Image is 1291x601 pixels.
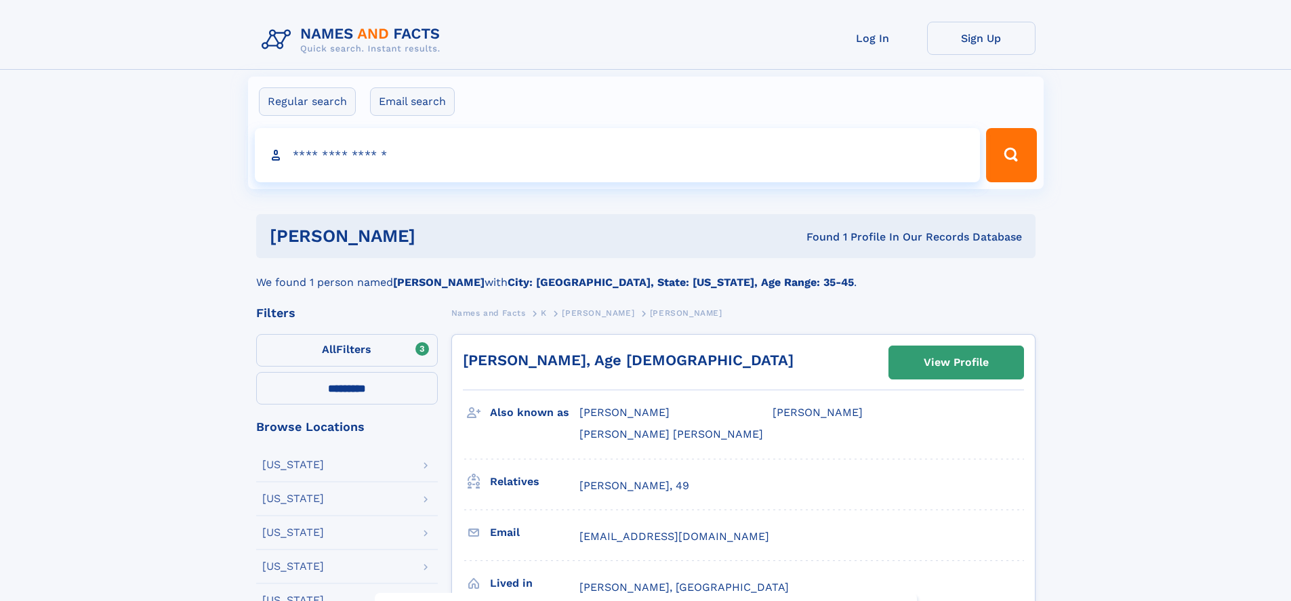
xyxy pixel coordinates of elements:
[562,308,634,318] span: [PERSON_NAME]
[889,346,1023,379] a: View Profile
[579,530,769,543] span: [EMAIL_ADDRESS][DOMAIN_NAME]
[579,478,689,493] a: [PERSON_NAME], 49
[393,276,485,289] b: [PERSON_NAME]
[986,128,1036,182] button: Search Button
[579,406,670,419] span: [PERSON_NAME]
[255,128,981,182] input: search input
[611,230,1022,245] div: Found 1 Profile In Our Records Database
[579,428,763,440] span: [PERSON_NAME] [PERSON_NAME]
[490,572,579,595] h3: Lived in
[256,334,438,367] label: Filters
[322,343,336,356] span: All
[579,581,789,594] span: [PERSON_NAME], [GEOGRAPHIC_DATA]
[262,459,324,470] div: [US_STATE]
[256,307,438,319] div: Filters
[490,470,579,493] h3: Relatives
[541,308,547,318] span: K
[463,352,794,369] a: [PERSON_NAME], Age [DEMOGRAPHIC_DATA]
[927,22,1036,55] a: Sign Up
[259,87,356,116] label: Regular search
[650,308,722,318] span: [PERSON_NAME]
[924,347,989,378] div: View Profile
[270,228,611,245] h1: [PERSON_NAME]
[256,22,451,58] img: Logo Names and Facts
[541,304,547,321] a: K
[262,527,324,538] div: [US_STATE]
[773,406,863,419] span: [PERSON_NAME]
[508,276,854,289] b: City: [GEOGRAPHIC_DATA], State: [US_STATE], Age Range: 35-45
[256,421,438,433] div: Browse Locations
[262,493,324,504] div: [US_STATE]
[562,304,634,321] a: [PERSON_NAME]
[262,561,324,572] div: [US_STATE]
[819,22,927,55] a: Log In
[490,401,579,424] h3: Also known as
[370,87,455,116] label: Email search
[490,521,579,544] h3: Email
[256,258,1036,291] div: We found 1 person named with .
[451,304,526,321] a: Names and Facts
